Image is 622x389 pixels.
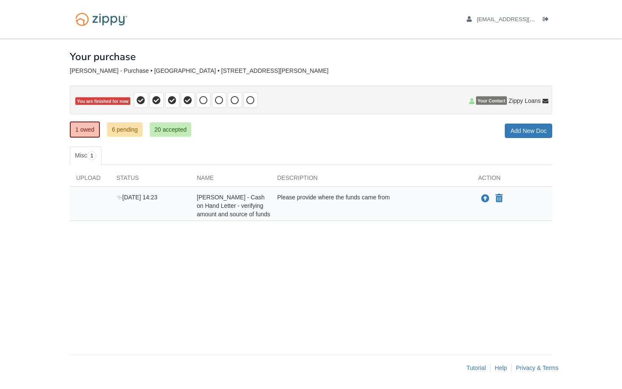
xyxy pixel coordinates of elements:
a: 1 owed [70,121,100,138]
div: Description [271,174,472,186]
div: Please provide where the funds came from [271,193,472,218]
a: edit profile [467,16,574,25]
a: Help [495,364,507,371]
span: [PERSON_NAME] - Cash on Hand Letter - verifying amount and source of funds [197,194,270,218]
a: 6 pending [107,122,143,137]
div: Upload [70,174,110,186]
h1: Your purchase [70,51,136,62]
img: Logo [70,8,133,30]
span: christmanbarth@gmail.com [477,16,574,22]
a: Privacy & Terms [516,364,559,371]
span: You are finished for now [75,97,130,105]
div: Name [190,174,271,186]
span: [DATE] 14:23 [116,194,157,201]
span: Zippy Loans [509,97,541,105]
span: Your Contact [476,97,507,105]
button: Declare Christman Barth - Cash on Hand Letter - verifying amount and source of funds not applicable [495,193,504,204]
a: Log out [543,16,552,25]
button: Upload Christman Barth - Cash on Hand Letter - verifying amount and source of funds [480,193,490,204]
a: Add New Doc [505,124,552,138]
div: Status [110,174,190,186]
div: [PERSON_NAME] - Purchase • [GEOGRAPHIC_DATA] • [STREET_ADDRESS][PERSON_NAME] [70,67,552,74]
a: Tutorial [466,364,486,371]
a: 20 accepted [150,122,191,137]
a: Misc [70,146,102,165]
span: 1 [87,152,97,160]
div: Action [472,174,552,186]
